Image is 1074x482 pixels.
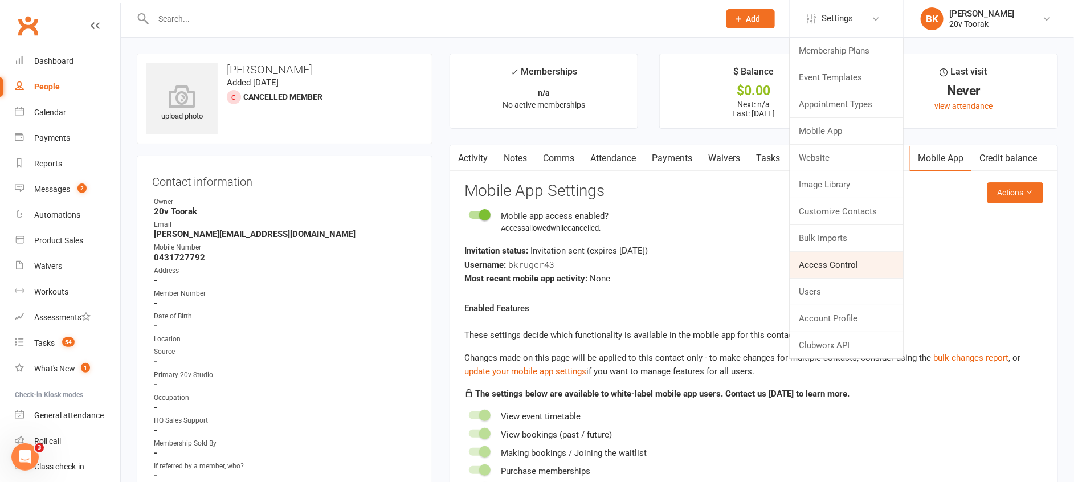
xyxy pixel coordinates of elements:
[464,273,587,284] strong: Most recent mobile app activity:
[34,159,62,168] div: Reports
[503,100,585,109] span: No active memberships
[154,298,417,308] strong: -
[748,145,788,171] a: Tasks
[154,357,417,367] strong: -
[501,448,647,458] span: Making bookings / Joining the waitlist
[464,182,1043,200] h3: Mobile App Settings
[949,9,1014,19] div: [PERSON_NAME]
[34,462,84,471] div: Class check-in
[15,330,120,356] a: Tasks 54
[15,177,120,202] a: Messages 2
[15,428,120,454] a: Roll call
[154,275,417,285] strong: -
[34,287,68,296] div: Workouts
[35,443,44,452] span: 3
[949,19,1014,29] div: 20v Toorak
[154,346,417,357] div: Source
[154,311,417,322] div: Date of Birth
[511,67,518,77] i: ✓
[733,64,774,85] div: $ Balance
[464,301,529,315] label: Enabled Features
[15,74,120,100] a: People
[934,101,993,111] a: view attendance
[644,145,700,171] a: Payments
[77,183,87,193] span: 2
[15,202,120,228] a: Automations
[971,145,1045,171] a: Credit balance
[154,334,417,345] div: Location
[15,125,120,151] a: Payments
[34,313,91,322] div: Assessments
[464,328,1043,342] p: These settings decide which functionality is available in the mobile app for this contact.
[464,246,528,256] strong: Invitation status:
[34,236,83,245] div: Product Sales
[590,273,610,284] span: None
[15,403,120,428] a: General attendance kiosk mode
[154,415,417,426] div: HQ Sales Support
[501,466,590,476] span: Purchase memberships
[464,366,586,377] a: update your mobile app settings
[146,63,423,76] h3: [PERSON_NAME]
[62,337,75,347] span: 54
[34,210,80,219] div: Automations
[496,145,535,171] a: Notes
[464,244,1043,258] div: Invitation sent
[154,425,417,435] strong: -
[670,100,837,118] p: Next: n/a Last: [DATE]
[34,338,55,348] div: Tasks
[501,411,581,422] span: View event timetable
[15,151,120,177] a: Reports
[15,305,120,330] a: Assessments
[34,185,70,194] div: Messages
[475,389,850,399] strong: The settings below are available to white-label mobile app users. Contact us [DATE] to learn more.
[535,145,582,171] a: Comms
[154,288,417,299] div: Member Number
[15,254,120,279] a: Waivers
[227,77,279,88] time: Added [DATE]
[34,82,60,91] div: People
[154,461,417,472] div: If referred by a member, who?
[788,145,856,171] a: Automations
[726,9,775,28] button: Add
[933,353,1020,363] span: , or
[34,436,61,446] div: Roll call
[34,262,62,271] div: Waivers
[152,171,417,188] h3: Contact information
[15,228,120,254] a: Product Sales
[15,279,120,305] a: Workouts
[790,64,903,91] a: Event Templates
[508,259,554,270] span: bkruger43
[154,206,417,217] strong: 20v Toorak
[154,402,417,412] strong: -
[587,246,648,256] span: (expires [DATE] )
[790,91,903,117] a: Appointment Types
[11,443,39,471] iframe: Intercom live chat
[790,332,903,358] a: Clubworx API
[34,108,66,117] div: Calendar
[15,100,120,125] a: Calendar
[933,353,1008,363] a: bulk changes report
[880,85,1047,97] div: Never
[790,225,903,251] a: Bulk Imports
[146,85,218,122] div: upload photo
[582,145,644,171] a: Attendance
[464,260,506,270] strong: Username:
[746,14,761,23] span: Add
[154,219,417,230] div: Email
[14,11,42,40] a: Clubworx
[599,224,601,232] span: .
[700,145,748,171] a: Waivers
[538,88,550,97] strong: n/a
[790,171,903,198] a: Image Library
[790,252,903,278] a: Access Control
[790,279,903,305] a: Users
[501,209,609,223] div: Mobile app access enabled?
[501,430,612,440] span: View bookings (past / future)
[154,242,417,253] div: Mobile Number
[150,11,712,27] input: Search...
[154,229,417,239] strong: [PERSON_NAME][EMAIL_ADDRESS][DOMAIN_NAME]
[154,393,417,403] div: Occupation
[15,356,120,382] a: What's New1
[940,64,987,85] div: Last visit
[790,118,903,144] a: Mobile App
